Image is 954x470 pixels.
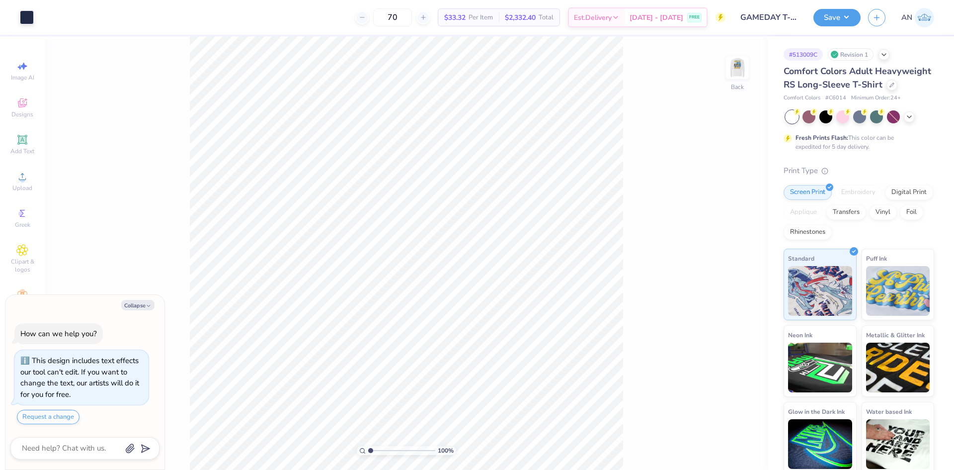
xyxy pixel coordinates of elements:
span: $33.32 [444,12,466,23]
span: Minimum Order: 24 + [851,94,901,102]
input: Untitled Design [733,7,806,27]
div: Print Type [784,165,934,177]
span: Puff Ink [866,253,887,264]
span: Neon Ink [788,330,812,340]
img: Glow in the Dark Ink [788,419,852,469]
button: Request a change [17,410,79,424]
div: Rhinestones [784,225,832,240]
div: Transfers [826,205,866,220]
img: Metallic & Glitter Ink [866,343,930,392]
button: Save [813,9,861,26]
button: Collapse [121,300,155,310]
span: $2,332.40 [505,12,536,23]
span: Water based Ink [866,406,912,417]
span: Comfort Colors Adult Heavyweight RS Long-Sleeve T-Shirt [784,65,931,91]
img: Arlo Noche [915,8,934,27]
span: Add Text [10,147,34,155]
div: How can we help you? [20,329,97,339]
div: Applique [784,205,823,220]
div: Vinyl [869,205,897,220]
span: Per Item [469,12,493,23]
span: Glow in the Dark Ink [788,406,845,417]
a: AN [901,8,934,27]
span: Designs [11,110,33,118]
div: Revision 1 [828,48,874,61]
img: Standard [788,266,852,316]
span: Greek [15,221,30,229]
span: Comfort Colors [784,94,820,102]
span: AN [901,12,912,23]
span: Est. Delivery [574,12,612,23]
span: Clipart & logos [5,258,40,274]
img: Puff Ink [866,266,930,316]
strong: Fresh Prints Flash: [795,134,848,142]
img: Neon Ink [788,343,852,392]
div: Screen Print [784,185,832,200]
div: Embroidery [835,185,882,200]
input: – – [373,8,412,26]
img: Water based Ink [866,419,930,469]
div: This design includes text effects our tool can't edit. If you want to change the text, our artist... [20,356,139,399]
span: Metallic & Glitter Ink [866,330,925,340]
div: Foil [900,205,923,220]
span: # C6014 [825,94,846,102]
span: FREE [689,14,700,21]
span: Total [539,12,554,23]
div: Back [731,83,744,92]
div: Digital Print [885,185,933,200]
span: Standard [788,253,814,264]
span: Upload [12,184,32,192]
span: Image AI [11,74,34,82]
img: Back [727,58,747,78]
div: # 513009C [784,48,823,61]
div: This color can be expedited for 5 day delivery. [795,133,918,151]
span: 100 % [438,446,454,455]
span: [DATE] - [DATE] [630,12,683,23]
